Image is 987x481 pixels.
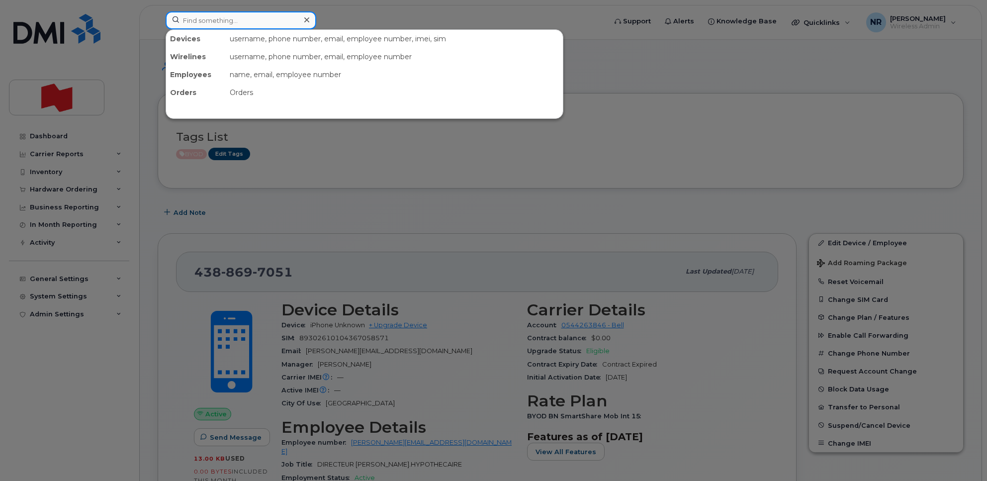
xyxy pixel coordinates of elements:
[226,84,563,101] div: Orders
[166,48,226,66] div: Wirelines
[226,66,563,84] div: name, email, employee number
[166,84,226,101] div: Orders
[226,48,563,66] div: username, phone number, email, employee number
[166,66,226,84] div: Employees
[166,30,226,48] div: Devices
[226,30,563,48] div: username, phone number, email, employee number, imei, sim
